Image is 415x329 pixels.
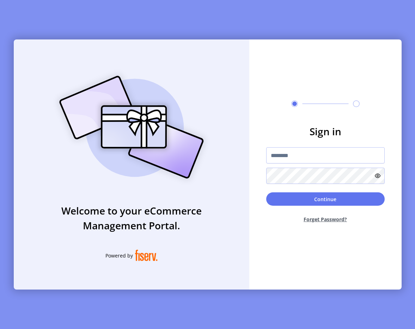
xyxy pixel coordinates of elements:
[105,252,133,259] span: Powered by
[49,68,214,186] img: card_Illustration.svg
[266,192,385,206] button: Continue
[266,124,385,139] h3: Sign in
[266,210,385,229] button: Forget Password?
[14,203,249,233] h3: Welcome to your eCommerce Management Portal.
